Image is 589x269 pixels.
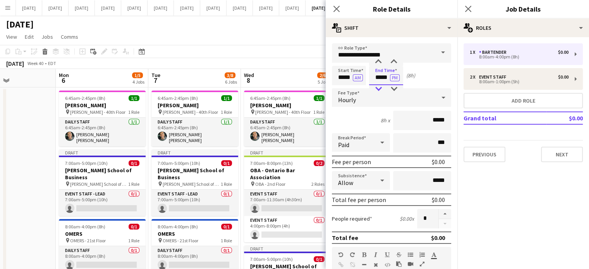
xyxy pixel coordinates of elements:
div: Shift [326,19,457,37]
app-job-card: Draft7:00am-5:00pm (10h)0/1[PERSON_NAME] School of Business [PERSON_NAME] School of Business - 30... [59,149,146,216]
button: [DATE] [306,0,332,15]
div: (8h) [406,72,415,79]
button: Italic [373,252,378,258]
button: [DATE] [174,0,200,15]
div: Draft [59,149,146,156]
button: [DATE] [42,0,69,15]
span: 0/1 [221,224,232,230]
div: 8:00am-1:00pm (5h) [470,80,568,84]
span: 7:00am-5:00pm (10h) [158,160,200,166]
div: Draft [244,149,331,156]
span: 2 Roles [311,181,325,187]
div: Draft [151,149,238,156]
a: View [3,32,20,42]
a: Jobs [38,32,56,42]
span: Wed [244,72,254,79]
div: 1 x [470,50,479,55]
h3: [PERSON_NAME] School of Business [59,167,146,181]
span: OBA - 2nd Floor [255,181,285,187]
span: 6 [58,76,69,85]
span: Comms [61,33,78,40]
span: 1 Role [313,109,325,115]
div: Event Staff [479,74,509,80]
button: Ordered List [419,252,425,258]
h3: OBA - Ontario Bar Association [244,167,331,181]
span: 8:00am-4:00pm (8h) [65,224,105,230]
button: Redo [350,252,355,258]
span: 1 Role [128,238,139,243]
div: $0.00 [558,50,568,55]
span: 8:00am-4:00pm (8h) [158,224,198,230]
label: People required [332,215,372,222]
div: 4 Jobs [132,79,144,85]
span: 0/1 [314,256,325,262]
button: [DATE] [121,0,148,15]
span: 0/1 [129,160,139,166]
span: [PERSON_NAME] School of Business - 30th Floor [163,181,221,187]
app-card-role: Daily Staff1/16:45am-2:45pm (8h)[PERSON_NAME] [PERSON_NAME] [59,118,146,146]
button: AM [353,74,363,81]
button: [DATE] [279,0,306,15]
a: Edit [22,32,37,42]
span: 0/1 [129,224,139,230]
button: HTML Code [385,262,390,268]
button: Add role [464,93,583,108]
div: 5 Jobs [318,79,330,85]
span: 7 [150,76,160,85]
div: 6 Jobs [225,79,237,85]
span: 1 Role [128,181,139,187]
div: $0.00 [432,158,445,166]
button: Strikethrough [396,252,402,258]
td: Grand total [464,112,546,124]
app-job-card: 6:45am-2:45pm (8h)1/1[PERSON_NAME] [PERSON_NAME] - 40th Floor1 RoleDaily Staff1/16:45am-2:45pm (8... [59,91,146,146]
div: Draft [244,245,331,252]
button: Next [541,147,583,162]
button: Paste as plain text [396,261,402,267]
h3: OMERS [151,230,238,237]
span: View [6,33,17,40]
span: 7:00am-8:00pm (13h) [250,160,293,166]
span: Week 40 [26,60,45,66]
app-card-role: Event Staff0/14:00pm-8:00pm (4h) [244,216,331,242]
span: Edit [25,33,34,40]
span: 3/8 [225,72,235,78]
span: Allow [338,179,353,187]
app-job-card: Draft7:00am-8:00pm (13h)0/2OBA - Ontario Bar Association OBA - 2nd Floor2 RolesEvent Staff0/17:00... [244,149,331,242]
button: Previous [464,147,505,162]
span: Hourly [338,96,356,104]
span: Jobs [41,33,53,40]
button: [DATE] [148,0,174,15]
app-job-card: 6:45am-2:45pm (8h)1/1[PERSON_NAME] [PERSON_NAME] - 40th Floor1 RoleDaily Staff1/16:45am-2:45pm (8... [151,91,238,146]
app-card-role: Event Staff - Lead0/17:00am-5:00pm (10h) [59,190,146,216]
span: Paid [338,141,349,149]
button: Undo [338,252,343,258]
span: Mon [59,72,69,79]
app-job-card: Draft7:00am-5:00pm (10h)0/1[PERSON_NAME] School of Business [PERSON_NAME] School of Business - 30... [151,149,238,216]
span: 6:45am-2:45pm (8h) [250,95,290,101]
div: EDT [48,60,56,66]
div: Total fee [332,234,358,242]
button: Unordered List [408,252,413,258]
button: Text Color [431,252,436,258]
button: Insert video [408,261,413,267]
span: 1 Role [221,181,232,187]
span: 6:45am-2:45pm (8h) [65,95,105,101]
span: [PERSON_NAME] - 40th Floor [70,109,125,115]
div: $0.00 [432,196,445,204]
h3: [PERSON_NAME] [59,102,146,109]
div: Total fee per person [332,196,386,204]
app-job-card: 6:45am-2:45pm (8h)1/1[PERSON_NAME] [PERSON_NAME] - 40th Floor1 RoleDaily Staff1/16:45am-2:45pm (8... [244,91,331,146]
div: 2 x [470,74,479,80]
div: $0.00 x [400,215,414,222]
h3: Job Details [457,4,589,14]
div: Roles [457,19,589,37]
span: 1/1 [314,95,325,101]
button: [DATE] [200,0,227,15]
app-card-role: Daily Staff1/16:45am-2:45pm (8h)[PERSON_NAME] [PERSON_NAME] [244,118,331,146]
div: [DATE] [6,60,24,67]
span: 1/1 [221,95,232,101]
